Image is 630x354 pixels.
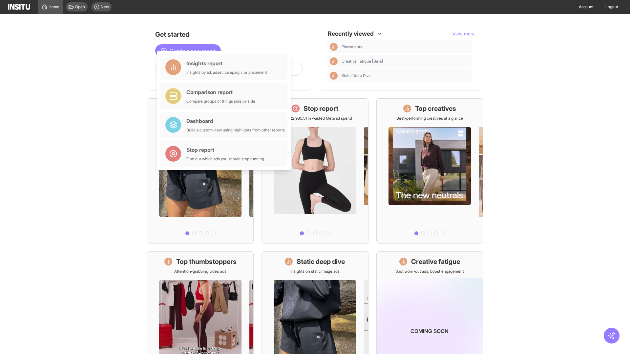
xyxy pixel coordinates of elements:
[330,43,338,51] div: Insights
[155,44,221,57] button: Create a new report
[176,257,237,266] h1: Top thumbstoppers
[186,156,264,162] div: Find out which ads you should stop running
[396,116,463,121] p: Best-performing creatives at a glance
[278,116,352,121] p: Save £22,985.51 in wasted Meta ad spend
[330,57,338,65] div: Insights
[304,104,338,113] h1: Stop report
[8,4,30,10] img: Logo
[186,59,267,67] div: Insights report
[290,269,340,274] p: Insights on static image ads
[376,98,483,244] a: Top creativesBest-performing creatives at a glance
[186,88,255,96] div: Comparison report
[342,59,470,64] span: Creative Fatigue [Beta]
[75,4,85,10] span: Open
[155,30,303,39] h1: Get started
[186,117,285,125] div: Dashboard
[342,44,362,49] span: Placements
[186,128,285,133] div: Build a custom view using highlights from other reports
[170,47,216,55] span: Create a new report
[342,44,470,49] span: Placements
[174,269,226,274] p: Attention-grabbing video ads
[186,70,267,75] div: Insights by ad, adset, campaign, or placement
[330,72,338,80] div: Insights
[452,31,475,36] span: View more
[342,59,383,64] span: Creative Fatigue [Beta]
[49,4,59,10] span: Home
[415,104,456,113] h1: Top creatives
[186,146,264,154] div: Stop report
[342,73,470,78] span: Static Deep Dive
[186,99,255,104] div: Compare groups of things side by side
[297,257,345,266] h1: Static deep dive
[147,98,254,244] a: What's live nowSee all active ads instantly
[342,73,371,78] span: Static Deep Dive
[452,30,475,37] button: View more
[101,4,109,10] span: New
[262,98,368,244] a: Stop reportSave £22,985.51 in wasted Meta ad spend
